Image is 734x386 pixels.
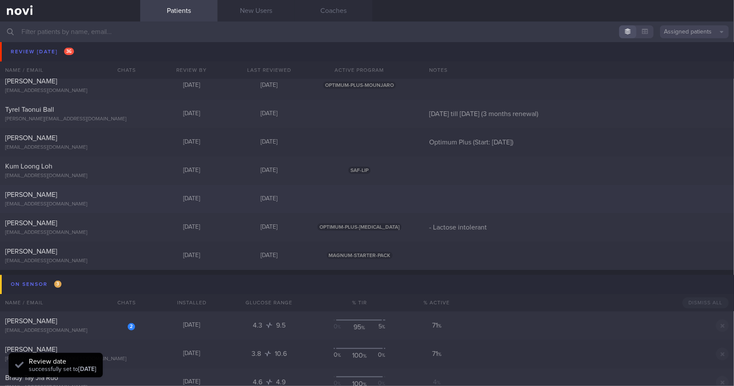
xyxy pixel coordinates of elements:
[338,325,341,330] sub: %
[153,350,230,358] div: [DATE]
[348,167,371,174] span: SAF-LIP
[411,294,463,312] div: % Active
[5,191,57,198] span: [PERSON_NAME]
[682,297,729,309] button: Dismiss All
[327,252,393,259] span: MAGNUM-STARTER-PACK
[153,322,230,330] div: [DATE]
[5,220,57,227] span: [PERSON_NAME]
[363,354,367,359] sub: %
[153,294,230,312] div: Installed
[106,294,140,312] div: Chats
[128,323,135,331] div: 2
[424,53,734,61] div: Optimum + End date: [DATE]
[424,110,734,118] div: [DATE] till [DATE] (3 months renewal)
[411,322,463,330] div: 71
[153,195,230,203] div: [DATE]
[5,346,57,353] span: [PERSON_NAME]
[230,53,308,61] div: [DATE]
[230,82,308,89] div: [DATE]
[153,224,230,231] div: [DATE]
[153,167,230,175] div: [DATE]
[153,53,230,61] div: [DATE]
[424,138,734,147] div: Optimum Plus (Start: [DATE])
[252,351,263,358] span: 3.8
[424,223,734,232] div: - Lactose intolerant
[230,252,308,260] div: [DATE]
[5,201,135,208] div: [EMAIL_ADDRESS][DOMAIN_NAME]
[253,322,264,329] span: 4.3
[438,324,442,329] sub: %
[323,82,396,89] span: OPTIMUM-PLUS-MOUNJARO
[5,173,135,179] div: [EMAIL_ADDRESS][DOMAIN_NAME]
[275,351,287,358] span: 10.6
[308,294,411,312] div: % TIR
[230,195,308,203] div: [DATE]
[29,357,96,366] div: Review date
[5,356,135,363] div: [PERSON_NAME][EMAIL_ADDRESS][DOMAIN_NAME]
[382,354,385,358] sub: %
[230,294,308,312] div: Glucose Range
[352,323,368,332] div: 95
[352,352,368,360] div: 100
[5,318,57,325] span: [PERSON_NAME]
[334,323,350,332] div: 0
[362,326,365,331] sub: %
[5,163,52,170] span: Kum Loong Loh
[411,350,463,358] div: 71
[338,354,341,358] sub: %
[230,224,308,231] div: [DATE]
[369,323,385,332] div: 5
[276,379,286,386] span: 4.9
[317,53,402,61] span: OPTIMUM-PLUS-[MEDICAL_DATA]
[153,110,230,118] div: [DATE]
[5,106,54,113] span: Tyrel Taonui Ball
[437,381,441,386] sub: %
[5,258,135,264] div: [EMAIL_ADDRESS][DOMAIN_NAME]
[54,281,61,288] span: 3
[438,352,442,358] sub: %
[5,135,57,141] span: [PERSON_NAME]
[78,366,96,372] strong: [DATE]
[153,138,230,146] div: [DATE]
[660,25,729,38] button: Assigned patients
[5,144,135,151] div: [EMAIL_ADDRESS][DOMAIN_NAME]
[5,78,57,85] span: [PERSON_NAME]
[5,88,135,94] div: [EMAIL_ADDRESS][DOMAIN_NAME]
[5,49,57,56] span: [PERSON_NAME]
[5,230,135,236] div: [EMAIL_ADDRESS][DOMAIN_NAME]
[230,138,308,146] div: [DATE]
[5,328,135,334] div: [EMAIL_ADDRESS][DOMAIN_NAME]
[276,322,286,329] span: 9.5
[5,375,58,382] span: Brady Tay Jia Ruo
[334,352,350,360] div: 0
[153,82,230,89] div: [DATE]
[230,110,308,118] div: [DATE]
[230,167,308,175] div: [DATE]
[29,366,96,372] span: successfully set to
[5,59,135,66] div: [EMAIL_ADDRESS][DOMAIN_NAME]
[317,224,402,231] span: OPTIMUM-PLUS-[MEDICAL_DATA]
[369,352,385,360] div: 0
[153,252,230,260] div: [DATE]
[382,325,385,330] sub: %
[9,279,64,291] div: On sensor
[253,379,264,386] span: 4.6
[5,248,57,255] span: [PERSON_NAME]
[5,116,135,123] div: [PERSON_NAME][EMAIL_ADDRESS][DOMAIN_NAME]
